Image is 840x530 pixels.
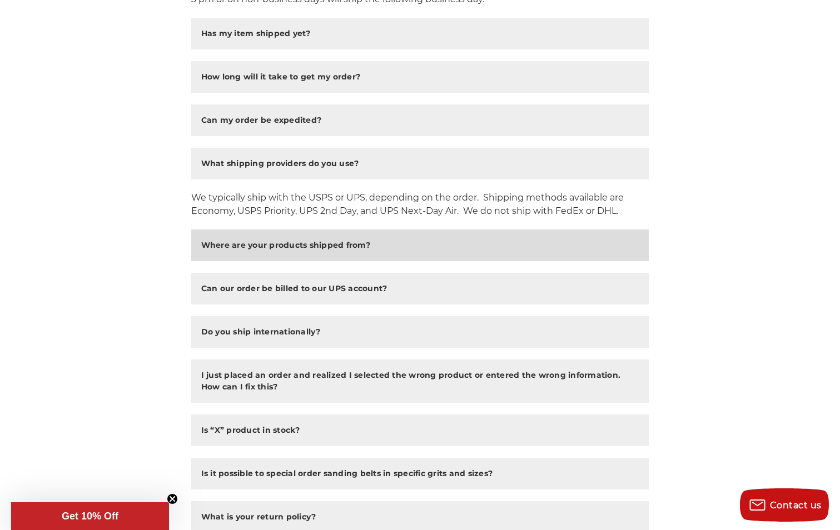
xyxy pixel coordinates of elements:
[201,71,361,83] h2: How long will it take to get my order?
[191,104,649,136] button: Can my order be expedited?
[191,458,649,489] button: Is it possible to special order sanding belts in specific grits and sizes?
[201,369,639,393] h2: I just placed an order and realized I selected the wrong product or entered the wrong information...
[740,488,829,522] button: Contact us
[201,114,322,126] h2: Can my order be expedited?
[191,61,649,93] button: How long will it take to get my order?
[191,18,649,49] button: Has my item shipped yet?
[201,283,387,294] h2: Can our order be billed to our UPS account?
[191,414,649,446] button: Is “X” product in stock?
[201,468,493,479] h2: Is it possible to special order sanding belts in specific grits and sizes?
[201,158,359,169] h2: What shipping providers do you use?
[201,424,300,436] h2: Is “X” product in stock?
[191,273,649,304] button: Can our order be billed to our UPS account?
[191,359,649,403] button: I just placed an order and realized I selected the wrong product or entered the wrong information...
[201,326,321,338] h2: Do you ship internationally?
[167,493,178,504] button: Close teaser
[191,148,649,179] button: What shipping providers do you use?
[201,511,316,523] h2: What is your return policy?
[201,28,311,39] h2: Has my item shipped yet?
[11,502,169,530] div: Get 10% OffClose teaser
[770,500,822,511] span: Contact us
[191,191,649,218] p: We typically ship with the USPS or UPS, depending on the order. Shipping methods available are Ec...
[191,229,649,261] button: Where are your products shipped from?
[201,239,370,251] h2: Where are your products shipped from?
[62,511,118,522] span: Get 10% Off
[191,316,649,348] button: Do you ship internationally?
